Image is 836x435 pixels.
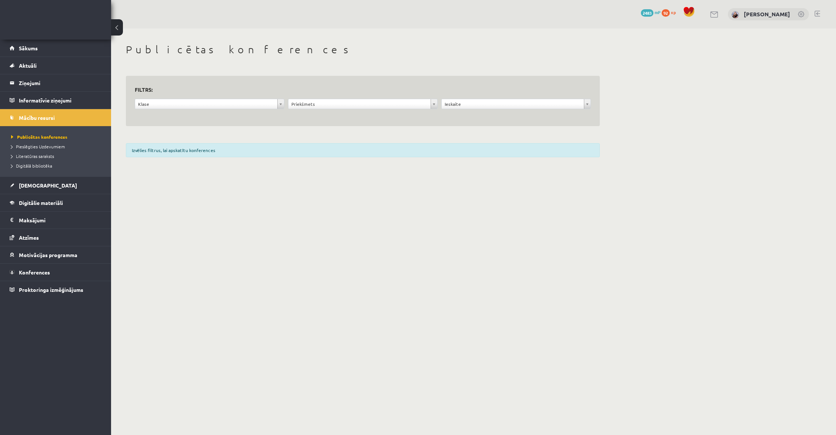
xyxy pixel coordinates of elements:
span: Digitālie materiāli [19,199,63,206]
a: Atzīmes [10,229,102,246]
span: Klase [138,99,274,109]
a: Informatīvie ziņojumi [10,92,102,109]
a: Mācību resursi [10,109,102,126]
a: Sākums [10,40,102,57]
a: Literatūras saraksts [11,153,104,159]
h3: Filtrs: [135,85,582,95]
a: [PERSON_NAME] [744,10,790,18]
a: Pieslēgties Uzdevumiem [11,143,104,150]
a: Digitālā bibliotēka [11,162,104,169]
a: 92 xp [662,9,679,15]
a: Priekšmets [288,99,437,109]
span: Motivācijas programma [19,252,77,258]
span: xp [671,9,676,15]
a: 2483 mP [641,9,661,15]
a: Ziņojumi [10,74,102,91]
div: Izvēlies filtrus, lai apskatītu konferences [126,143,600,157]
a: Motivācijas programma [10,246,102,263]
a: Klase [135,99,284,109]
a: Konferences [10,264,102,281]
a: Maksājumi [10,212,102,229]
span: Digitālā bibliotēka [11,163,52,169]
span: mP [655,9,661,15]
span: Publicētas konferences [11,134,67,140]
legend: Informatīvie ziņojumi [19,92,102,109]
legend: Maksājumi [19,212,102,229]
span: Proktoringa izmēģinājums [19,286,83,293]
span: Ieskaite [445,99,581,109]
h1: Publicētas konferences [126,43,600,56]
span: [DEMOGRAPHIC_DATA] [19,182,77,189]
a: Rīgas 1. Tālmācības vidusskola [8,13,67,31]
legend: Ziņojumi [19,74,102,91]
span: Literatūras saraksts [11,153,54,159]
span: Priekšmets [291,99,428,109]
img: Evelīna Auziņa [732,11,739,18]
span: Atzīmes [19,234,39,241]
a: Proktoringa izmēģinājums [10,281,102,298]
a: [DEMOGRAPHIC_DATA] [10,177,102,194]
span: Konferences [19,269,50,276]
span: Pieslēgties Uzdevumiem [11,144,65,149]
a: Digitālie materiāli [10,194,102,211]
span: Sākums [19,45,38,51]
span: 92 [662,9,670,17]
span: 2483 [641,9,653,17]
a: Publicētas konferences [11,134,104,140]
a: Ieskaite [442,99,591,109]
a: Aktuāli [10,57,102,74]
span: Mācību resursi [19,114,55,121]
span: Aktuāli [19,62,37,69]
